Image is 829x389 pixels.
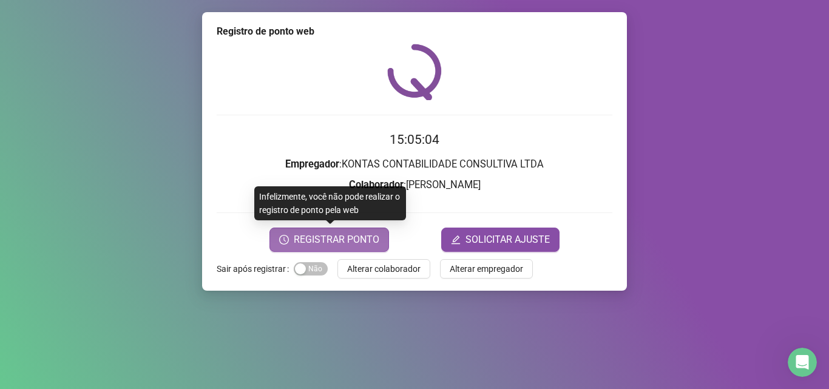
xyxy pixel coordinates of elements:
[337,259,430,279] button: Alterar colaborador
[285,158,339,170] strong: Empregador
[387,44,442,100] img: QRPoint
[788,348,817,377] iframe: Intercom live chat
[451,235,461,245] span: edit
[269,228,389,252] button: REGISTRAR PONTO
[279,235,289,245] span: clock-circle
[254,186,406,220] div: Infelizmente, você não pode realizar o registro de ponto pela web
[217,24,612,39] div: Registro de ponto web
[440,259,533,279] button: Alterar empregador
[390,132,439,147] time: 15:05:04
[450,262,523,276] span: Alterar empregador
[294,232,379,247] span: REGISTRAR PONTO
[217,157,612,172] h3: : KONTAS CONTABILIDADE CONSULTIVA LTDA
[349,179,404,191] strong: Colaborador
[217,259,294,279] label: Sair após registrar
[441,228,560,252] button: editSOLICITAR AJUSTE
[347,262,421,276] span: Alterar colaborador
[217,177,612,193] h3: : [PERSON_NAME]
[465,232,550,247] span: SOLICITAR AJUSTE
